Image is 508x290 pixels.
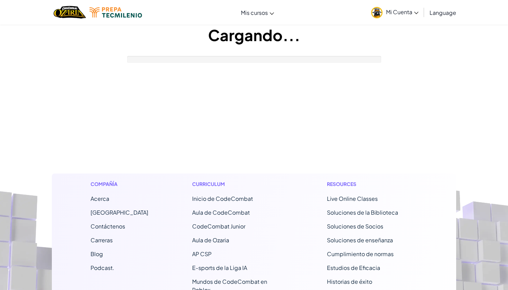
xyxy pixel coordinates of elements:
a: Soluciones de enseñanza [327,236,393,244]
a: Aula de CodeCombat [192,209,250,216]
a: [GEOGRAPHIC_DATA] [91,209,148,216]
a: E-sports de la Liga IA [192,264,247,271]
a: AP CSP [192,250,211,258]
a: Soluciones de Socios [327,223,383,230]
a: Live Online Classes [327,195,378,202]
h1: Resources [327,180,418,188]
a: CodeCombat Junior [192,223,245,230]
a: Ozaria by CodeCombat logo [54,5,86,19]
a: Carreras [91,236,113,244]
img: Tecmilenio logo [90,7,142,18]
img: avatar [371,7,383,18]
a: Mi Cuenta [368,1,422,23]
h1: Compañía [91,180,148,188]
span: Language [430,9,456,16]
span: Mi Cuenta [386,8,418,16]
h1: Curriculum [192,180,283,188]
a: Acerca [91,195,109,202]
a: Blog [91,250,103,258]
a: Estudios de Eficacia [327,264,380,271]
span: Inicio de CodeCombat [192,195,253,202]
a: Mis cursos [237,3,277,22]
a: Cumplimiento de normas [327,250,394,258]
img: Home [54,5,86,19]
span: Mis cursos [241,9,268,16]
a: Podcast. [91,264,114,271]
a: Language [426,3,460,22]
a: Aula de Ozaria [192,236,229,244]
a: Historias de éxito [327,278,372,285]
span: Contáctenos [91,223,125,230]
a: Soluciones de la Biblioteca [327,209,398,216]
